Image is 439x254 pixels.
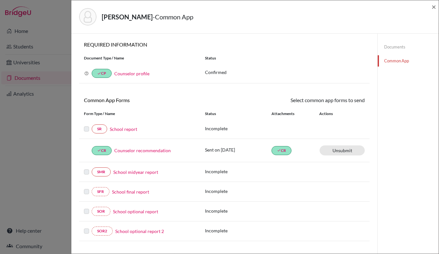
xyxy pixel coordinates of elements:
span: - Common App [153,13,193,21]
p: Sent on [DATE] [205,146,271,153]
h6: Common App Forms [79,97,224,103]
p: Incomplete [205,188,271,195]
i: done [277,148,281,152]
a: School midyear report [113,169,158,175]
a: SFR [92,187,109,196]
i: done [97,71,101,75]
div: Status [205,111,271,117]
button: Close [432,3,436,11]
p: Incomplete [205,227,271,234]
a: Counselor recommendation [114,147,171,154]
strong: [PERSON_NAME] [102,13,153,21]
a: School report [110,126,137,132]
div: Actions [311,111,352,117]
div: Select common app forms to send [224,96,370,104]
a: doneCR [271,146,291,155]
h6: REQUIRED INFORMATION [79,41,370,48]
div: Attachments [271,111,311,117]
a: School optional report 2 [115,228,164,235]
a: Counselor profile [114,71,149,76]
a: SOR2 [92,227,113,236]
span: × [432,2,436,11]
a: Documents [378,41,439,53]
p: Confirmed [205,69,365,76]
i: done [97,148,101,152]
a: SR [92,124,107,133]
p: Incomplete [205,207,271,214]
a: doneCP [92,69,112,78]
a: SOR [92,207,110,216]
a: Common App [378,55,439,67]
p: Incomplete [205,168,271,175]
a: Unsubmit [320,145,365,155]
a: doneCR [92,146,112,155]
a: School optional report [113,208,158,215]
div: Document Type / Name [79,55,200,61]
div: Form Type / Name [79,111,200,117]
div: Status [200,55,370,61]
a: School final report [112,188,149,195]
a: SMR [92,167,111,176]
p: Incomplete [205,125,271,132]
